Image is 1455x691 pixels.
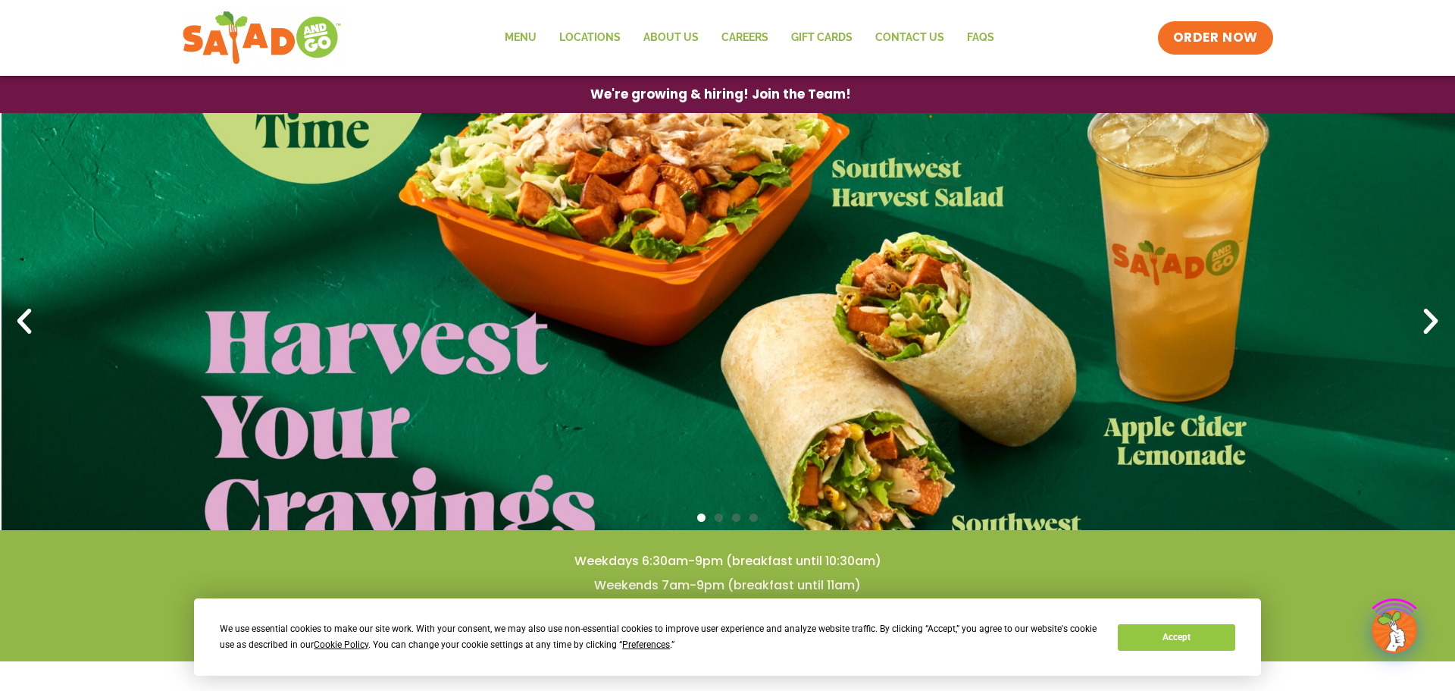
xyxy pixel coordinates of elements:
[697,514,706,522] span: Go to slide 1
[780,20,864,55] a: GIFT CARDS
[493,20,1006,55] nav: Menu
[493,20,548,55] a: Menu
[956,20,1006,55] a: FAQs
[1158,21,1273,55] a: ORDER NOW
[194,598,1261,676] div: Cookie Consent Prompt
[220,621,1100,653] div: We use essential cookies to make our site work. With your consent, we may also use non-essential ...
[632,20,710,55] a: About Us
[749,514,758,522] span: Go to slide 4
[1414,305,1447,338] div: Next slide
[710,20,780,55] a: Careers
[732,514,740,522] span: Go to slide 3
[8,305,41,338] div: Previous slide
[568,77,874,112] a: We're growing & hiring! Join the Team!
[864,20,956,55] a: Contact Us
[1173,29,1258,47] span: ORDER NOW
[182,8,342,68] img: new-SAG-logo-768×292
[1118,624,1234,651] button: Accept
[314,639,368,650] span: Cookie Policy
[30,553,1425,570] h4: Weekdays 6:30am-9pm (breakfast until 10:30am)
[622,639,670,650] span: Preferences
[548,20,632,55] a: Locations
[715,514,723,522] span: Go to slide 2
[590,88,851,101] span: We're growing & hiring! Join the Team!
[30,577,1425,594] h4: Weekends 7am-9pm (breakfast until 11am)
